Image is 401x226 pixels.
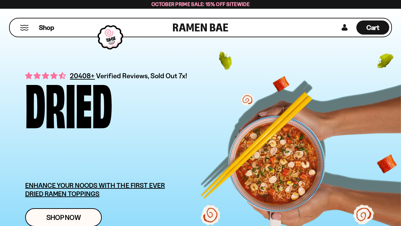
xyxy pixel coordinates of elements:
span: Shop [39,23,54,32]
span: Shop Now [46,214,81,221]
span: Cart [366,24,380,32]
span: October Prime Sale: 15% off Sitewide [151,1,250,7]
a: Shop [39,20,54,35]
button: Mobile Menu Trigger [20,25,29,31]
div: Cart [356,18,389,37]
div: Dried [25,79,112,125]
span: Verified Reviews, Sold Out 7x! [96,72,187,80]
